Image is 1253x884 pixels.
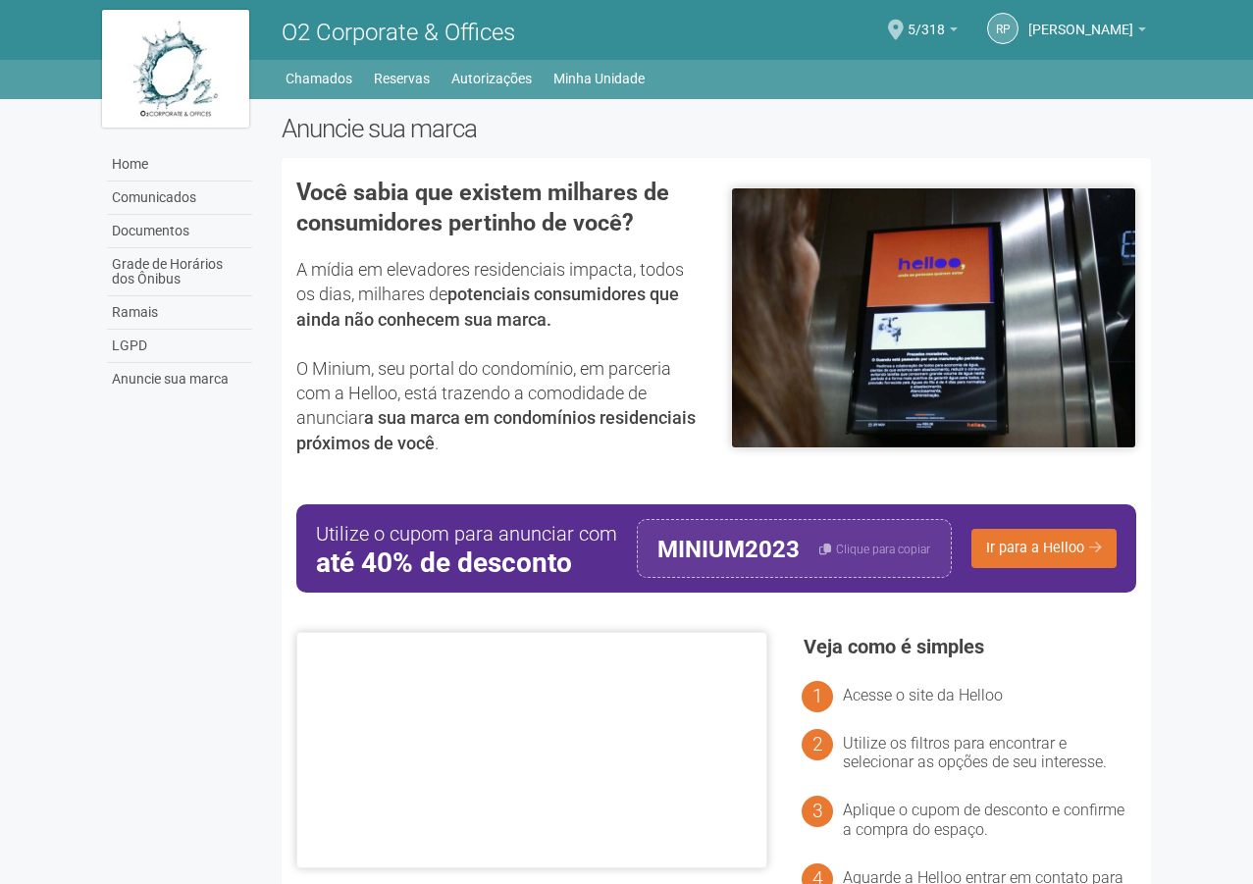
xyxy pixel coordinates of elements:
[374,65,430,92] a: Reservas
[107,182,252,215] a: Comunicados
[286,65,352,92] a: Chamados
[296,178,702,237] h3: Você sabia que existem milhares de consumidores pertinho de você?
[282,19,515,46] span: O2 Corporate & Offices
[804,637,1136,656] h3: Veja como é simples
[731,187,1136,448] img: helloo-1.jpeg
[316,519,617,578] div: Utilize o cupom para anunciar com
[1028,25,1146,40] a: [PERSON_NAME]
[107,330,252,363] a: LGPD
[843,734,1136,771] li: Utilize os filtros para encontrar e selecionar as opções de seu interesse.
[102,10,249,128] img: logo.jpg
[451,65,532,92] a: Autorizações
[1028,3,1133,37] span: Renzo Pestana Barroso
[987,13,1018,44] a: RP
[843,686,1136,704] li: Acesse o site da Helloo
[316,548,617,578] strong: até 40% de desconto
[282,114,1152,143] h2: Anuncie sua marca
[843,801,1136,838] li: Aplique o cupom de desconto e confirme a compra do espaço.
[657,520,800,577] div: MINIUM2023
[296,257,702,455] p: A mídia em elevadores residenciais impacta, todos os dias, milhares de O Minium, seu portal do co...
[107,148,252,182] a: Home
[908,3,945,37] span: 5/318
[107,296,252,330] a: Ramais
[296,284,679,329] strong: potenciais consumidores que ainda não conhecem sua marca.
[296,407,696,452] strong: a sua marca em condomínios residenciais próximos de você
[971,529,1117,568] a: Ir para a Helloo
[107,363,252,395] a: Anuncie sua marca
[107,215,252,248] a: Documentos
[553,65,645,92] a: Minha Unidade
[107,248,252,296] a: Grade de Horários dos Ônibus
[819,520,930,577] button: Clique para copiar
[908,25,958,40] a: 5/318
